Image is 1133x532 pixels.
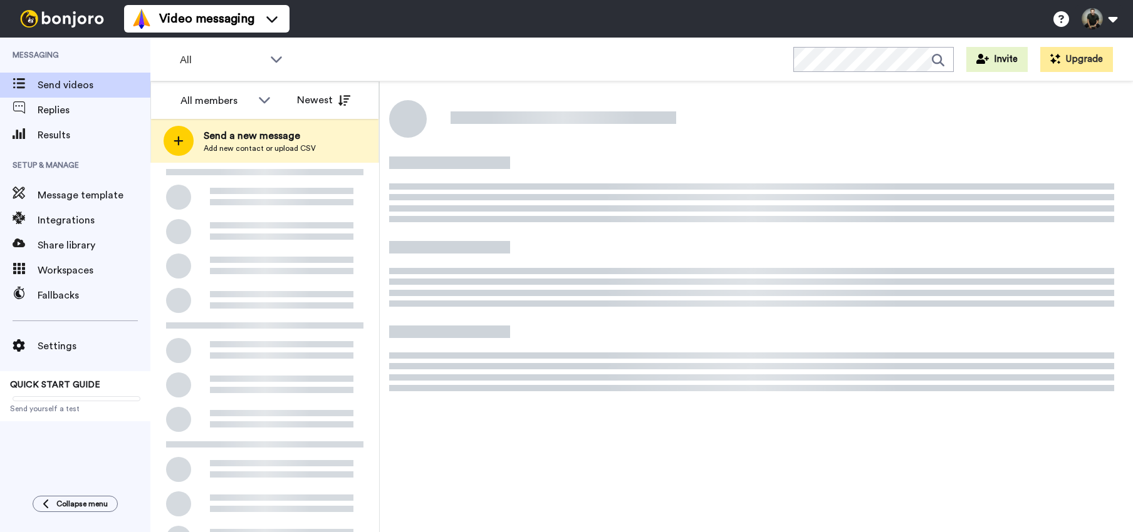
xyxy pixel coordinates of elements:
span: All [180,53,264,68]
button: Upgrade [1040,47,1113,72]
div: All members [180,93,252,108]
span: Message template [38,188,150,203]
span: Fallbacks [38,288,150,303]
img: bj-logo-header-white.svg [15,10,109,28]
span: Results [38,128,150,143]
span: Integrations [38,213,150,228]
span: Send videos [38,78,150,93]
span: Workspaces [38,263,150,278]
img: vm-color.svg [132,9,152,29]
button: Invite [966,47,1028,72]
span: Add new contact or upload CSV [204,143,316,153]
button: Collapse menu [33,496,118,512]
span: Share library [38,238,150,253]
span: QUICK START GUIDE [10,381,100,389]
span: Send yourself a test [10,404,140,414]
span: Replies [38,103,150,118]
button: Newest [288,88,360,113]
span: Settings [38,339,150,354]
span: Collapse menu [56,499,108,509]
span: Send a new message [204,128,316,143]
span: Video messaging [159,10,254,28]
